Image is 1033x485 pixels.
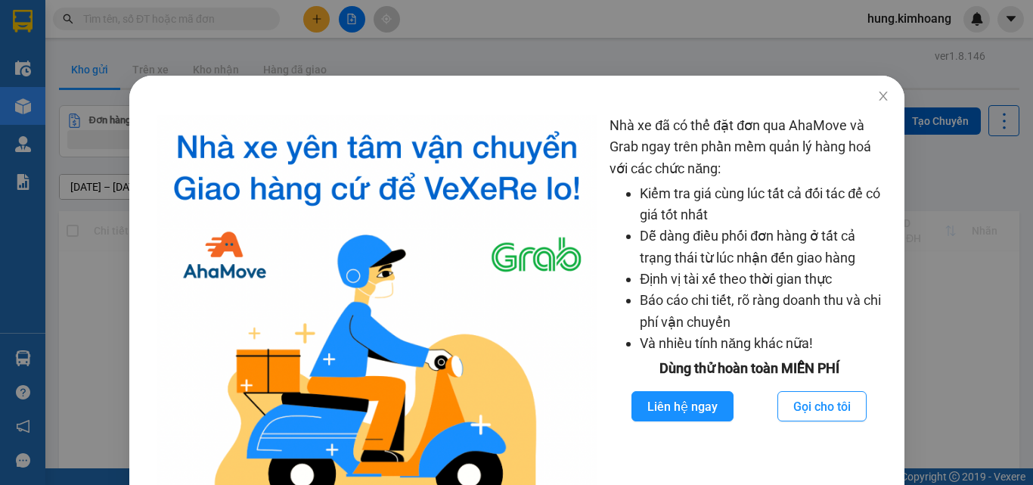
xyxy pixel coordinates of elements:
[610,358,889,379] div: Dùng thử hoàn toàn MIỄN PHÍ
[640,183,889,226] li: Kiểm tra giá cùng lúc tất cả đối tác để có giá tốt nhất
[640,269,889,290] li: Định vị tài xế theo thời gian thực
[640,225,889,269] li: Dễ dàng điều phối đơn hàng ở tất cả trạng thái từ lúc nhận đến giao hàng
[876,90,889,102] span: close
[640,290,889,333] li: Báo cáo chi tiết, rõ ràng doanh thu và chi phí vận chuyển
[647,397,718,416] span: Liên hệ ngay
[861,76,904,118] button: Close
[793,397,851,416] span: Gọi cho tôi
[631,391,734,421] button: Liên hệ ngay
[640,333,889,354] li: Và nhiều tính năng khác nữa!
[777,391,867,421] button: Gọi cho tôi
